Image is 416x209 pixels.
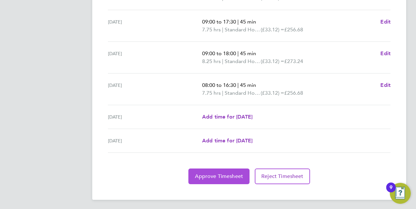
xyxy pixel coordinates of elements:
[108,50,202,65] div: [DATE]
[380,19,390,25] span: Edit
[202,137,252,144] span: Add time for [DATE]
[261,173,303,180] span: Reject Timesheet
[202,19,236,25] span: 09:00 to 17:30
[255,169,310,184] button: Reject Timesheet
[108,18,202,34] div: [DATE]
[237,50,239,56] span: |
[240,82,256,88] span: 45 min
[188,169,250,184] button: Approve Timesheet
[202,90,221,96] span: 7.75 hrs
[390,187,392,196] div: 9
[380,50,390,57] a: Edit
[108,137,202,145] div: [DATE]
[225,89,261,97] span: Standard Hourly
[237,19,239,25] span: |
[202,26,221,33] span: 7.75 hrs
[195,173,243,180] span: Approve Timesheet
[202,58,221,64] span: 8.25 hrs
[108,81,202,97] div: [DATE]
[380,50,390,56] span: Edit
[225,57,261,65] span: Standard Hourly
[202,82,236,88] span: 08:00 to 16:30
[284,58,303,64] span: £273.24
[222,58,223,64] span: |
[202,113,252,121] a: Add time for [DATE]
[225,26,261,34] span: Standard Hourly
[261,26,284,33] span: (£33.12) =
[284,26,303,33] span: £256.68
[284,90,303,96] span: £256.68
[222,26,223,33] span: |
[237,82,239,88] span: |
[240,19,256,25] span: 45 min
[261,90,284,96] span: (£33.12) =
[380,18,390,26] a: Edit
[222,90,223,96] span: |
[380,81,390,89] a: Edit
[202,114,252,120] span: Add time for [DATE]
[240,50,256,56] span: 45 min
[108,113,202,121] div: [DATE]
[202,137,252,145] a: Add time for [DATE]
[380,82,390,88] span: Edit
[390,183,411,204] button: Open Resource Center, 9 new notifications
[202,50,236,56] span: 09:00 to 18:00
[261,58,284,64] span: (£33.12) =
